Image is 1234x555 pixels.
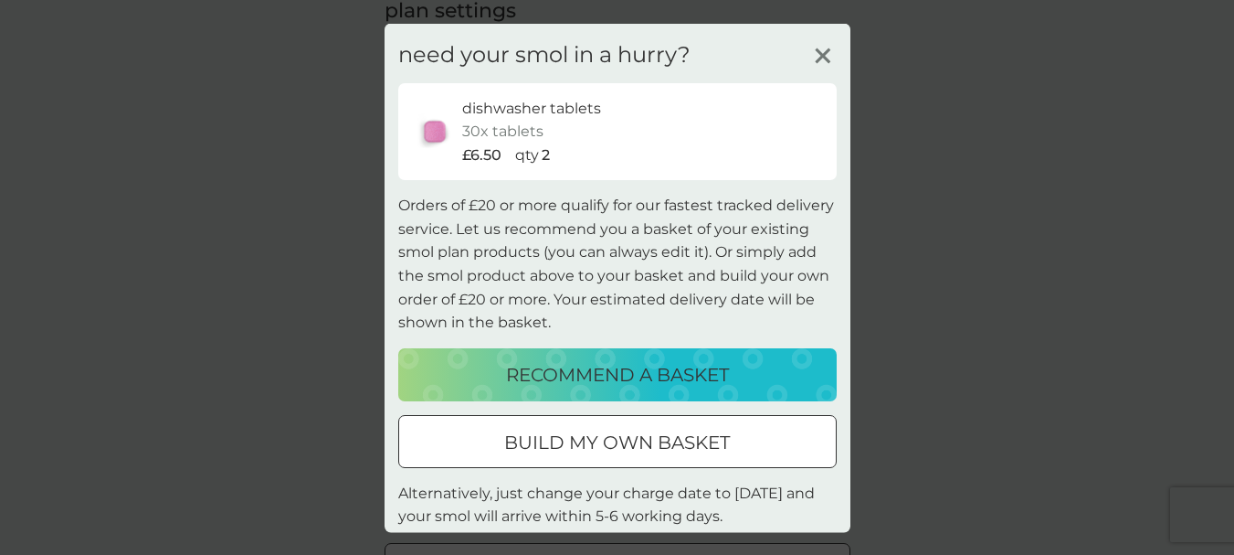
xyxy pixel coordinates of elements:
[462,96,601,120] p: dishwasher tablets
[504,427,730,456] p: build my own basket
[398,41,691,68] h3: need your smol in a hurry?
[542,143,550,166] p: 2
[398,481,837,551] p: Alternatively, just change your charge date to [DATE] and your smol will arrive within 5-6 workin...
[515,143,539,166] p: qty
[462,120,543,144] p: 30x tablets
[506,359,729,389] p: recommend a basket
[398,528,530,552] button: Change to [DATE].
[398,347,837,400] button: recommend a basket
[462,143,501,166] p: £6.50
[398,414,837,467] button: build my own basket
[398,531,530,549] span: Change to [DATE].
[398,194,837,335] p: Orders of £20 or more qualify for our fastest tracked delivery service. Let us recommend you a ba...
